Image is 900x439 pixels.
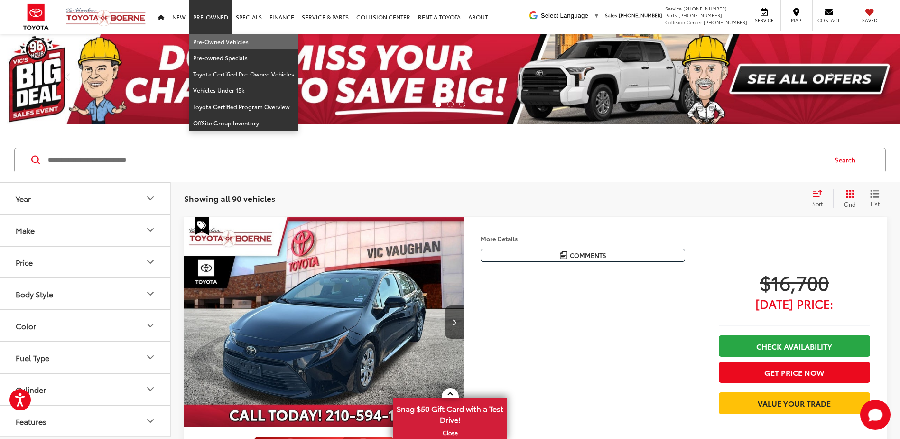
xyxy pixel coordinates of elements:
div: Make [145,224,156,236]
div: Body Style [145,288,156,299]
button: Body StyleBody Style [0,278,171,309]
span: Sales [605,11,617,19]
span: Contact [817,17,840,24]
span: Grid [844,200,856,208]
div: Price [16,258,33,267]
div: Make [16,226,35,235]
div: Color [16,321,36,330]
span: [DATE] Price: [719,299,870,308]
div: Body Style [16,289,53,298]
button: List View [863,189,887,208]
div: Color [145,320,156,331]
a: OffSite Group Inventory [189,115,298,131]
span: Service [753,17,775,24]
a: Toyota Certified Pre-Owned Vehicles [189,66,298,82]
span: List [870,200,880,208]
span: Saved [859,17,880,24]
input: Search by Make, Model, or Keyword [47,149,826,172]
a: Pre-owned Specials [189,50,298,66]
button: Next image [445,305,464,339]
a: Check Availability [719,335,870,357]
div: Features [145,415,156,427]
button: Get Price Now [719,362,870,383]
span: Collision Center [665,19,702,26]
span: $16,700 [719,270,870,294]
button: CylinderCylinder [0,374,171,405]
span: ▼ [594,12,600,19]
span: [PHONE_NUMBER] [704,19,747,26]
svg: Start Chat [860,400,891,430]
a: Vehicles Under 15k [189,82,298,98]
div: Price [145,256,156,267]
div: Cylinder [16,385,46,394]
button: Grid View [833,189,863,208]
button: Toggle Chat Window [860,400,891,430]
h4: More Details [481,235,685,242]
span: Showing all 90 vehicles [184,192,275,204]
button: PricePrice [0,247,171,277]
a: Select Language​ [541,12,600,19]
img: Comments [560,251,567,259]
div: Year [16,194,31,203]
button: FeaturesFeatures [0,406,171,437]
span: Comments [570,251,606,260]
span: Snag $50 Gift Card with a Test Drive! [394,399,506,428]
span: Parts [665,11,677,19]
div: 2024 Toyota Corolla LE 0 [184,217,464,428]
a: Value Your Trade [719,392,870,414]
button: Search [826,148,869,172]
span: [PHONE_NUMBER] [678,11,722,19]
a: Toyota Certified Program Overview [189,99,298,115]
button: Comments [481,249,685,262]
div: Cylinder [145,383,156,395]
div: Fuel Type [16,353,49,362]
span: Sort [812,200,823,208]
img: 2024 Toyota Corolla LE [184,217,464,428]
div: Features [16,417,46,426]
button: MakeMake [0,215,171,246]
button: Fuel TypeFuel Type [0,342,171,373]
a: Pre-Owned Vehicles [189,34,298,50]
div: Year [145,192,156,204]
button: ColorColor [0,310,171,341]
button: YearYear [0,183,171,214]
span: Map [786,17,807,24]
a: 2024 Toyota Corolla LE2024 Toyota Corolla LE2024 Toyota Corolla LE2024 Toyota Corolla LE [184,217,464,428]
span: [PHONE_NUMBER] [619,11,662,19]
div: Fuel Type [145,352,156,363]
span: Select Language [541,12,588,19]
span: Special [195,217,209,235]
img: Vic Vaughan Toyota of Boerne [65,7,146,27]
button: Select sort value [807,189,833,208]
span: Service [665,5,682,12]
span: [PHONE_NUMBER] [683,5,727,12]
